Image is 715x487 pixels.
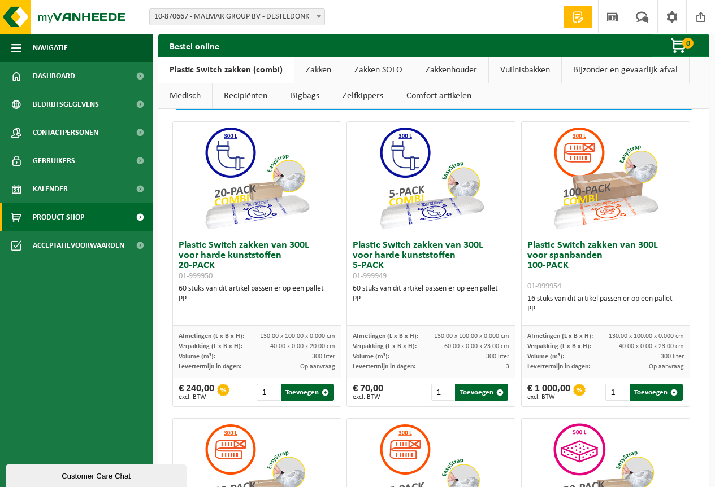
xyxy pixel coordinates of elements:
[527,333,593,340] span: Afmetingen (L x B x H):
[353,240,509,281] h3: Plastic Switch zakken van 300L voor harde kunststoffen 5-PACK
[444,343,509,350] span: 60.00 x 0.00 x 23.00 cm
[609,333,684,340] span: 130.00 x 100.00 x 0.000 cm
[527,240,684,291] h3: Plastic Switch zakken van 300L voor spanbanden 100-PACK
[33,147,75,175] span: Gebruikers
[343,57,414,83] a: Zakken SOLO
[331,83,395,109] a: Zelfkippers
[33,203,84,231] span: Product Shop
[179,333,244,340] span: Afmetingen (L x B x H):
[200,122,313,235] img: 01-999950
[179,343,242,350] span: Verpakking (L x B x H):
[353,294,509,304] div: PP
[281,384,334,401] button: Toevoegen
[179,294,335,304] div: PP
[179,272,213,280] span: 01-999950
[353,353,389,360] span: Volume (m³):
[6,462,189,487] iframe: chat widget
[527,353,564,360] span: Volume (m³):
[179,284,335,304] div: 60 stuks van dit artikel passen er op een pallet
[179,394,214,401] span: excl. BTW
[375,122,488,235] img: 01-999949
[33,231,124,260] span: Acceptatievoorwaarden
[630,384,683,401] button: Toevoegen
[486,353,509,360] span: 300 liter
[33,34,68,62] span: Navigatie
[353,363,415,370] span: Levertermijn in dagen:
[652,34,708,57] button: 0
[353,384,383,401] div: € 70,00
[527,304,684,314] div: PP
[549,122,662,235] img: 01-999954
[33,119,98,147] span: Contactpersonen
[455,384,508,401] button: Toevoegen
[213,83,279,109] a: Recipiënten
[158,83,212,109] a: Medisch
[527,363,590,370] span: Levertermijn in dagen:
[527,294,684,314] div: 16 stuks van dit artikel passen er op een pallet
[149,8,325,25] span: 10-870667 - MALMAR GROUP BV - DESTELDONK
[179,353,215,360] span: Volume (m³):
[353,394,383,401] span: excl. BTW
[150,9,324,25] span: 10-870667 - MALMAR GROUP BV - DESTELDONK
[257,384,280,401] input: 1
[158,34,231,56] h2: Bestel online
[353,333,418,340] span: Afmetingen (L x B x H):
[661,353,684,360] span: 300 liter
[527,343,591,350] span: Verpakking (L x B x H):
[506,363,509,370] span: 3
[179,240,335,281] h3: Plastic Switch zakken van 300L voor harde kunststoffen 20-PACK
[270,343,335,350] span: 40.00 x 0.00 x 20.00 cm
[395,83,483,109] a: Comfort artikelen
[179,384,214,401] div: € 240,00
[605,384,629,401] input: 1
[434,333,509,340] span: 130.00 x 100.00 x 0.000 cm
[312,353,335,360] span: 300 liter
[649,363,684,370] span: Op aanvraag
[682,38,694,49] span: 0
[431,384,454,401] input: 1
[179,363,241,370] span: Levertermijn in dagen:
[527,384,570,401] div: € 1 000,00
[279,83,331,109] a: Bigbags
[260,333,335,340] span: 130.00 x 100.00 x 0.000 cm
[527,282,561,291] span: 01-999954
[33,62,75,90] span: Dashboard
[353,272,387,280] span: 01-999949
[353,284,509,304] div: 60 stuks van dit artikel passen er op een pallet
[33,90,99,119] span: Bedrijfsgegevens
[562,57,689,83] a: Bijzonder en gevaarlijk afval
[414,57,488,83] a: Zakkenhouder
[353,343,417,350] span: Verpakking (L x B x H):
[33,175,68,203] span: Kalender
[300,363,335,370] span: Op aanvraag
[527,394,570,401] span: excl. BTW
[158,57,294,83] a: Plastic Switch zakken (combi)
[619,343,684,350] span: 40.00 x 0.00 x 23.00 cm
[294,57,343,83] a: Zakken
[489,57,561,83] a: Vuilnisbakken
